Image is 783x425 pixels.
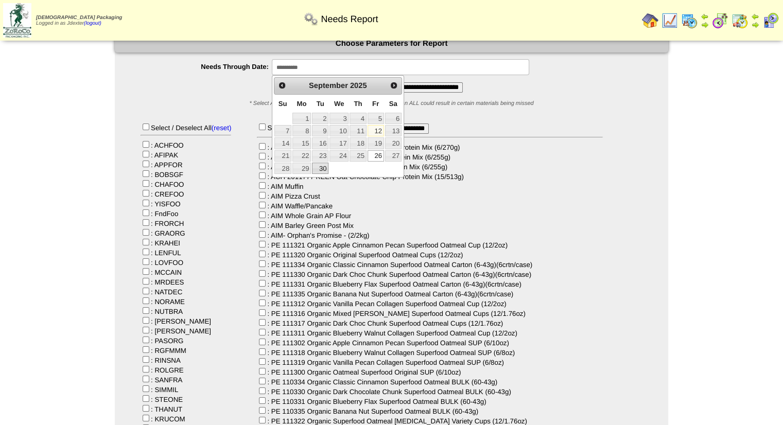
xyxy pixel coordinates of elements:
[350,113,366,124] a: 4
[368,113,384,124] a: 5
[712,12,728,29] img: calendarblend.gif
[350,137,366,149] a: 18
[84,21,101,26] a: (logout)
[292,125,311,136] a: 8
[334,100,344,108] span: Wednesday
[274,125,291,136] a: 7
[385,125,402,136] a: 13
[309,82,348,90] span: September
[135,63,272,70] label: Needs Through Date:
[312,113,328,124] a: 2
[275,79,289,92] a: Prev
[350,125,366,136] a: 11
[368,125,384,136] a: 12
[350,150,366,162] a: 25
[372,100,379,108] span: Friday
[297,100,306,108] span: Monday
[701,12,709,21] img: arrowleft.gif
[389,100,397,108] span: Saturday
[36,15,122,21] span: [DEMOGRAPHIC_DATA] Packaging
[329,125,349,136] a: 10
[312,150,328,162] a: 23
[292,137,311,149] a: 15
[292,163,311,174] a: 29
[354,100,362,108] span: Thursday
[312,137,328,149] a: 16
[292,150,311,162] a: 22
[274,150,291,162] a: 21
[762,12,779,29] img: calendarcustomer.gif
[385,150,402,162] a: 27
[274,163,291,174] a: 28
[279,100,287,108] span: Sunday
[317,100,324,108] span: Tuesday
[368,137,384,149] a: 19
[329,113,349,124] a: 3
[278,81,286,90] span: Prev
[274,137,291,149] a: 14
[36,15,122,26] span: Logged in as Jdexter
[312,125,328,136] a: 9
[751,21,759,29] img: arrowright.gif
[368,150,384,162] a: 26
[329,137,349,149] a: 17
[751,12,759,21] img: arrowleft.gif
[303,11,319,27] img: workflow.png
[732,12,748,29] img: calendarinout.gif
[701,21,709,29] img: arrowright.gif
[642,12,658,29] img: home.gif
[212,124,232,132] a: (reset)
[312,163,328,174] a: 30
[292,113,311,124] a: 1
[390,81,398,90] span: Next
[321,14,378,25] span: Needs Report
[385,137,402,149] a: 20
[350,82,367,90] span: 2025
[662,12,678,29] img: line_graph.gif
[681,12,698,29] img: calendarprod.gif
[385,113,402,124] a: 6
[329,150,349,162] a: 24
[3,3,31,38] img: zoroco-logo-small.webp
[387,79,401,92] a: Next
[115,100,668,107] div: * Select ALL to capture all needs. Selecting anything other than ALL could result in certain mate...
